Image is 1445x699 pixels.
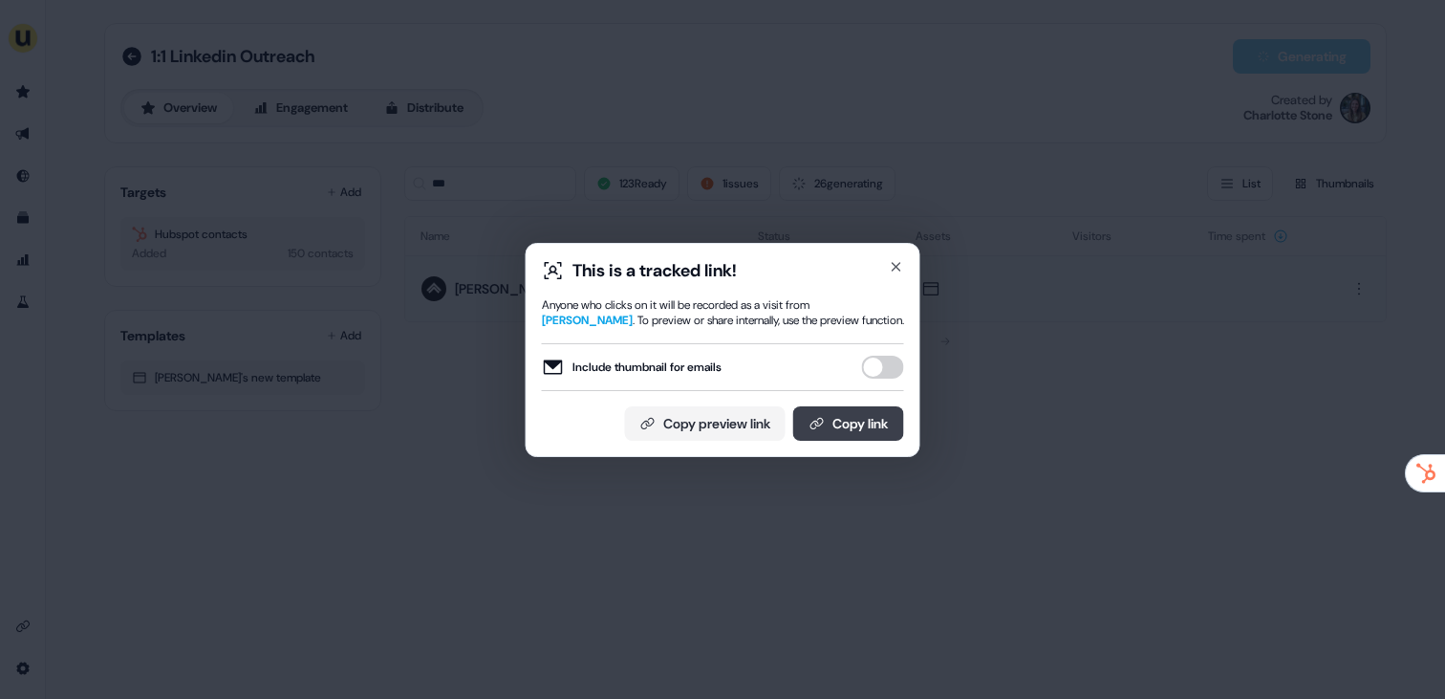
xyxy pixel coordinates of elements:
div: This is a tracked link! [572,259,737,282]
button: Copy preview link [625,406,786,441]
span: [PERSON_NAME] [542,313,633,328]
div: Anyone who clicks on it will be recorded as a visit from . To preview or share internally, use th... [542,297,904,328]
button: Copy link [793,406,904,441]
label: Include thumbnail for emails [542,356,722,379]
